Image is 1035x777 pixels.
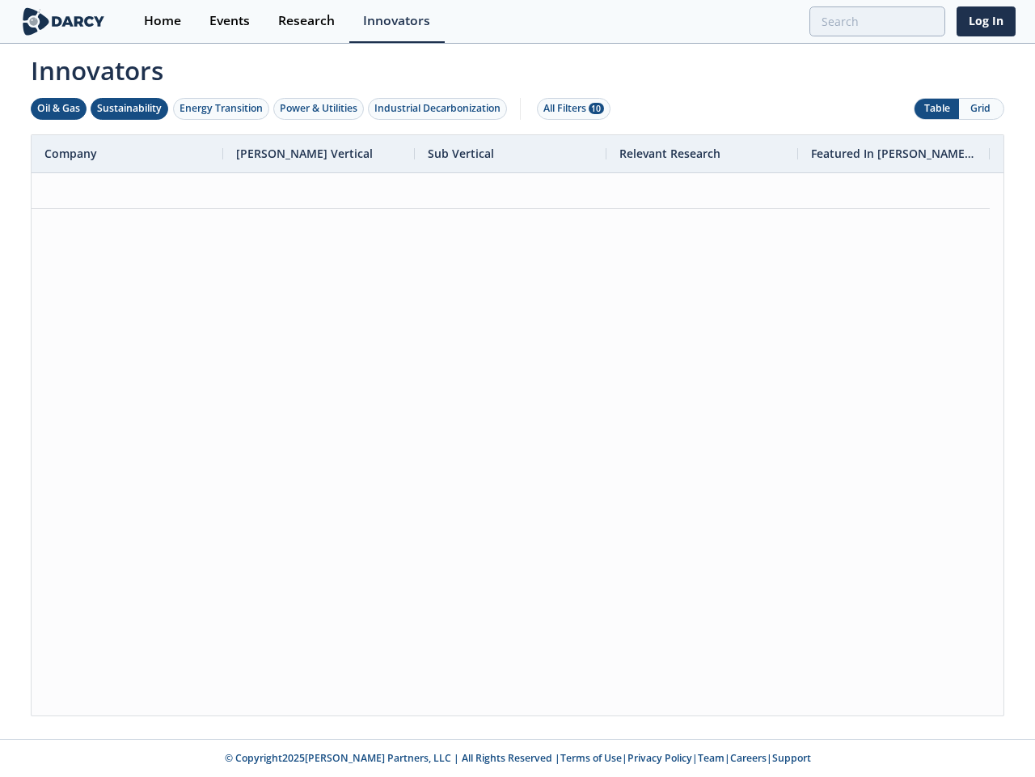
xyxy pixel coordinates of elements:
[368,98,507,120] button: Industrial Decarbonization
[44,146,97,161] span: Company
[627,751,692,765] a: Privacy Policy
[236,146,373,161] span: [PERSON_NAME] Vertical
[97,101,162,116] div: Sustainability
[144,15,181,28] div: Home
[180,101,263,116] div: Energy Transition
[91,98,168,120] button: Sustainability
[698,751,724,765] a: Team
[543,101,604,116] div: All Filters
[811,146,977,161] span: Featured In [PERSON_NAME] Live
[730,751,767,765] a: Careers
[173,98,269,120] button: Energy Transition
[278,15,335,28] div: Research
[537,98,610,120] button: All Filters 10
[560,751,622,765] a: Terms of Use
[957,6,1016,36] a: Log In
[363,15,430,28] div: Innovators
[915,99,959,119] button: Table
[273,98,364,120] button: Power & Utilities
[19,7,108,36] img: logo-wide.svg
[772,751,811,765] a: Support
[959,99,1003,119] button: Grid
[31,98,87,120] button: Oil & Gas
[209,15,250,28] div: Events
[589,103,604,114] span: 10
[23,751,1012,766] p: © Copyright 2025 [PERSON_NAME] Partners, LLC | All Rights Reserved | | | | |
[37,101,80,116] div: Oil & Gas
[619,146,720,161] span: Relevant Research
[19,45,1016,89] span: Innovators
[809,6,945,36] input: Advanced Search
[280,101,357,116] div: Power & Utilities
[374,101,501,116] div: Industrial Decarbonization
[428,146,494,161] span: Sub Vertical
